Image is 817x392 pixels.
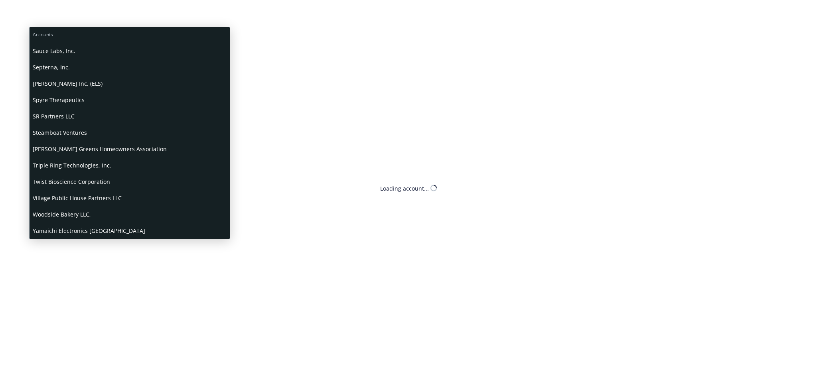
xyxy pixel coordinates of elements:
span: [PERSON_NAME] Inc. (ELS) [33,75,227,92]
span: Twist Bioscience Corporation [33,173,227,190]
span: SR Partners LLC [33,108,227,124]
span: Septerna, Inc. [33,59,227,75]
span: Accounts [30,27,230,39]
span: Steamboat Ventures [33,124,227,141]
span: Village Public House Partners LLC [33,190,227,206]
span: [PERSON_NAME] Greens Homeowners Association [33,141,227,157]
div: Loading account... [380,184,429,192]
span: Yamaichi Electronics [GEOGRAPHIC_DATA] [33,223,227,239]
span: Woodside Bakery LLC, [33,206,227,223]
span: Spyre Therapeutics [33,92,227,108]
span: Triple Ring Technologies, Inc. [33,157,227,173]
span: Sauce Labs, Inc. [33,43,227,59]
